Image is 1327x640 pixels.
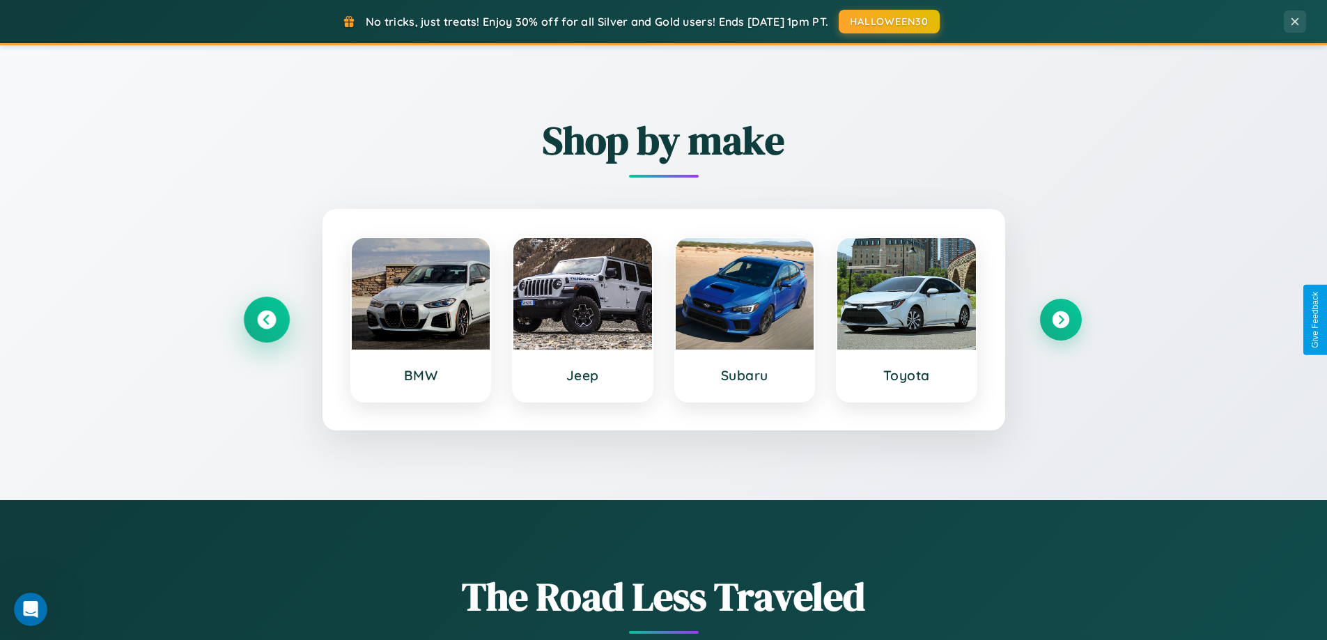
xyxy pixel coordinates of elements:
[839,10,940,33] button: HALLOWEEN30
[246,570,1082,623] h1: The Road Less Traveled
[366,15,828,29] span: No tricks, just treats! Enjoy 30% off for all Silver and Gold users! Ends [DATE] 1pm PT.
[14,593,47,626] iframe: Intercom live chat
[1310,292,1320,348] div: Give Feedback
[366,367,476,384] h3: BMW
[246,114,1082,167] h2: Shop by make
[527,367,638,384] h3: Jeep
[690,367,800,384] h3: Subaru
[851,367,962,384] h3: Toyota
